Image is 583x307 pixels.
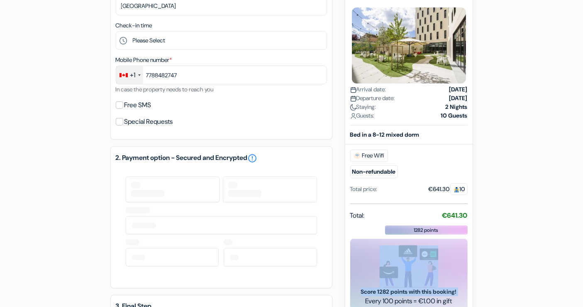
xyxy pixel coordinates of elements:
[429,185,468,194] div: €641.30
[350,211,365,221] span: Total:
[441,111,468,120] strong: 10 Guests
[454,187,460,193] img: guest.svg
[446,103,468,111] strong: 2 Nights
[116,56,172,64] label: Mobile Phone number
[360,287,458,296] span: Score 1282 points with this booking!
[350,111,375,120] span: Guests:
[350,165,398,178] small: Non-refundable
[449,85,468,94] strong: [DATE]
[124,116,173,128] label: Special Requests
[124,99,151,111] label: Free SMS
[450,183,468,195] span: 10
[116,21,152,30] label: Check-in time
[116,86,214,93] small: In case the property needs to reach you
[116,66,143,84] div: Canada: +1
[350,85,386,94] span: Arrival date:
[116,153,327,163] h5: 2. Payment option - Secured and Encrypted
[350,113,356,119] img: user_icon.svg
[248,153,258,163] a: error_outline
[350,87,356,93] img: calendar.svg
[442,211,468,220] strong: €641.30
[350,103,376,111] span: Staying:
[350,185,378,194] div: Total price:
[380,246,438,287] img: gift_card_hero_new.png
[130,70,136,80] div: +1
[354,152,361,159] img: free_wifi.svg
[350,150,388,162] span: Free Wifi
[350,96,356,102] img: calendar.svg
[350,104,356,111] img: moon.svg
[449,94,468,103] strong: [DATE]
[414,226,439,234] span: 1282 points
[350,94,395,103] span: Departure date:
[350,131,420,138] b: Bed in a 8-12 mixed dorm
